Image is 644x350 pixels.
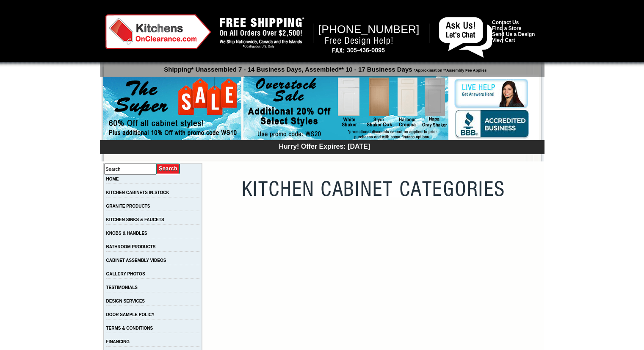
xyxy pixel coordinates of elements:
a: DOOR SAMPLE POLICY [106,312,155,317]
span: *Approximation **Assembly Fee Applies [412,66,487,72]
a: KITCHEN CABINETS IN-STOCK [106,190,169,195]
p: Shipping* Unassembled 7 - 14 Business Days, Assembled** 10 - 17 Business Days [104,62,544,73]
a: KITCHEN SINKS & FAUCETS [106,217,164,222]
a: HOME [106,177,119,181]
a: GRANITE PRODUCTS [106,204,150,208]
div: Hurry! Offer Expires: [DATE] [104,142,544,150]
a: BATHROOM PRODUCTS [106,244,156,249]
span: [PHONE_NUMBER] [318,23,420,36]
input: Submit [156,163,180,175]
a: TERMS & CONDITIONS [106,326,153,331]
a: View Cart [492,37,515,43]
a: Find a Store [492,25,521,31]
a: TESTIMONIALS [106,285,138,290]
a: DESIGN SERVICES [106,299,145,303]
a: CABINET ASSEMBLY VIDEOS [106,258,166,263]
a: Contact Us [492,19,519,25]
img: Kitchens on Clearance Logo [105,14,211,49]
a: FINANCING [106,339,130,344]
a: KNOBS & HANDLES [106,231,147,236]
a: GALLERY PHOTOS [106,272,145,276]
a: Send Us a Design [492,31,535,37]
